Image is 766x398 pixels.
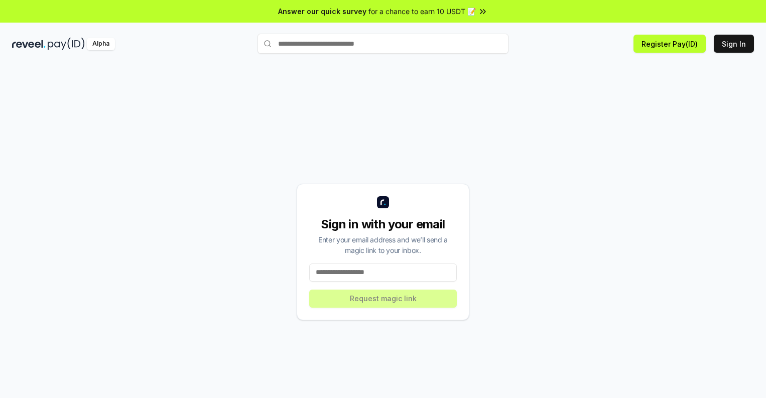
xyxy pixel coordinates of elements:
div: Enter your email address and we’ll send a magic link to your inbox. [309,234,457,255]
span: for a chance to earn 10 USDT 📝 [368,6,476,17]
img: pay_id [48,38,85,50]
img: reveel_dark [12,38,46,50]
button: Register Pay(ID) [633,35,706,53]
span: Answer our quick survey [278,6,366,17]
button: Sign In [714,35,754,53]
div: Sign in with your email [309,216,457,232]
div: Alpha [87,38,115,50]
img: logo_small [377,196,389,208]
